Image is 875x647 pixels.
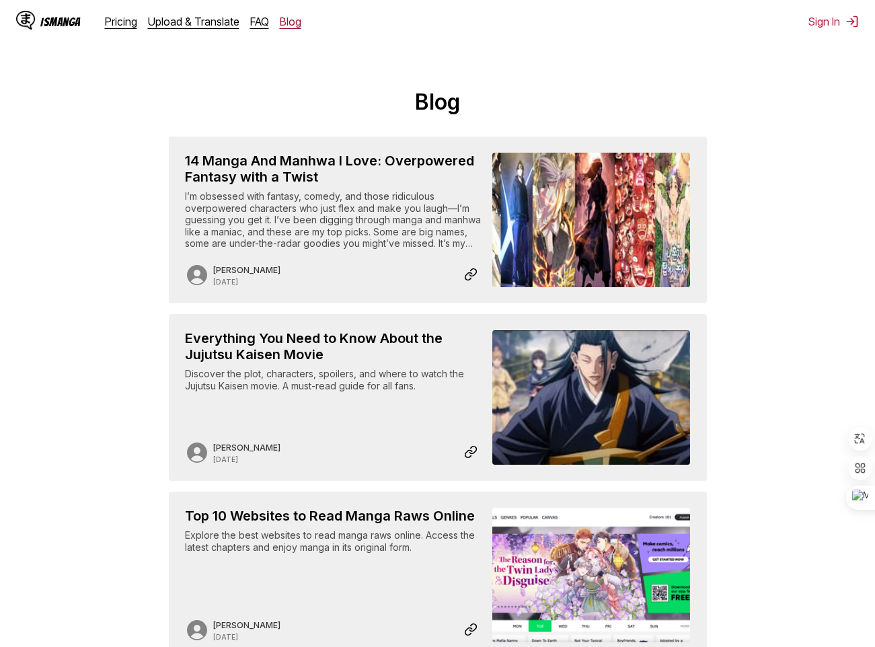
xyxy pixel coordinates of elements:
a: Blog [280,15,301,28]
h2: Top 10 Websites to Read Manga Raws Online [185,508,482,524]
img: Author avatar [185,441,209,465]
a: Pricing [105,15,137,28]
img: Author avatar [185,618,209,642]
div: Discover the plot, characters, spoilers, and where to watch the Jujutsu Kaisen movie. A must-read... [185,368,482,427]
a: 14 Manga And Manhwa I Love: Overpowered Fantasy with a Twist [169,137,707,303]
div: I’m obsessed with fantasy, comedy, and those ridiculous overpowered characters who just flex and ... [185,190,482,250]
button: Sign In [808,15,859,28]
p: Date published [213,633,280,641]
a: FAQ [250,15,269,28]
a: Everything You Need to Know About the Jujutsu Kaisen Movie [169,314,707,481]
p: Author [213,443,280,453]
p: Author [213,265,280,275]
p: Date published [213,278,280,286]
img: Cover image for Top 10 Websites to Read Manga Raws Online [492,508,690,642]
img: Sign out [845,15,859,28]
h1: Blog [11,89,864,115]
p: Author [213,620,280,630]
a: IsManga LogoIsManga [16,11,105,32]
a: Upload & Translate [148,15,239,28]
img: IsManga Logo [16,11,35,30]
img: Copy Article Link [464,621,478,638]
img: Copy Article Link [464,266,478,282]
h2: 14 Manga And Manhwa I Love: Overpowered Fantasy with a Twist [185,153,482,185]
img: Author avatar [185,263,209,287]
img: Cover image for Everything You Need to Know About the Jujutsu Kaisen Movie [492,330,690,465]
p: Date published [213,455,280,463]
div: IsManga [40,15,81,28]
div: Explore the best websites to read manga raws online. Access the latest chapters and enjoy manga i... [185,529,482,588]
img: Cover image for 14 Manga And Manhwa I Love: Overpowered Fantasy with a Twist [492,153,690,287]
h2: Everything You Need to Know About the Jujutsu Kaisen Movie [185,330,482,363]
img: Copy Article Link [464,444,478,460]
